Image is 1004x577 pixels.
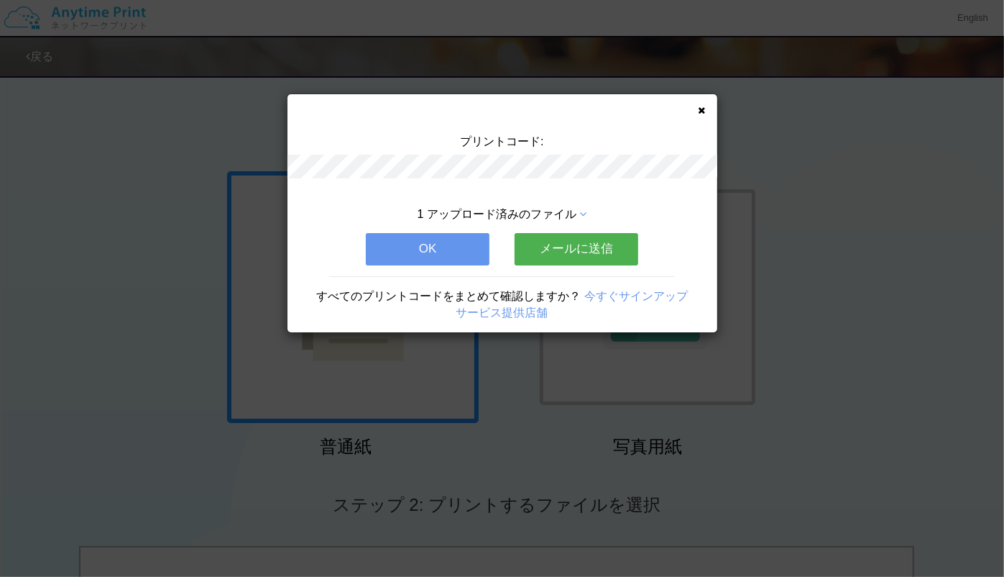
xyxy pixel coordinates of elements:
span: 1 アップロード済みのファイル [418,208,576,220]
span: すべてのプリントコードをまとめて確認しますか？ [316,290,581,302]
span: プリントコード: [460,135,543,147]
button: メールに送信 [515,233,638,265]
button: OK [366,233,489,265]
a: サービス提供店舗 [456,306,548,319]
a: 今すぐサインアップ [584,290,688,302]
